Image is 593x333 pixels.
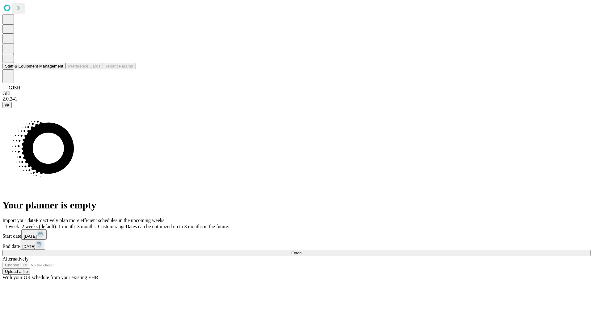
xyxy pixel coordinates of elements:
button: Upload a file [2,268,30,275]
span: With your OR schedule from your existing EHR [2,275,98,280]
div: End date [2,240,591,250]
button: [DATE] [21,229,47,240]
span: [DATE] [22,244,35,249]
div: GEI [2,91,591,96]
button: @ [2,102,12,108]
span: Proactively plan more efficient schedules in the upcoming weeks. [36,218,166,223]
span: 1 month [58,224,75,229]
span: @ [5,103,9,107]
span: GJSH [9,85,20,90]
span: Import your data [2,218,36,223]
div: 2.0.241 [2,96,591,102]
button: [DATE] [20,240,45,250]
span: 3 months [77,224,95,229]
h1: Your planner is empty [2,199,591,211]
div: Start date [2,229,591,240]
span: Fetch [291,251,301,255]
span: 1 week [5,224,19,229]
span: Alternatively [2,256,28,261]
button: Staff & Equipment Management [2,63,66,69]
span: Custom range [98,224,125,229]
span: [DATE] [24,234,37,239]
button: Tenant Params [103,63,136,69]
button: Preference Cards [66,63,103,69]
span: 2 weeks (default) [22,224,56,229]
span: Dates can be optimized up to 3 months in the future. [126,224,229,229]
button: Fetch [2,250,591,256]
